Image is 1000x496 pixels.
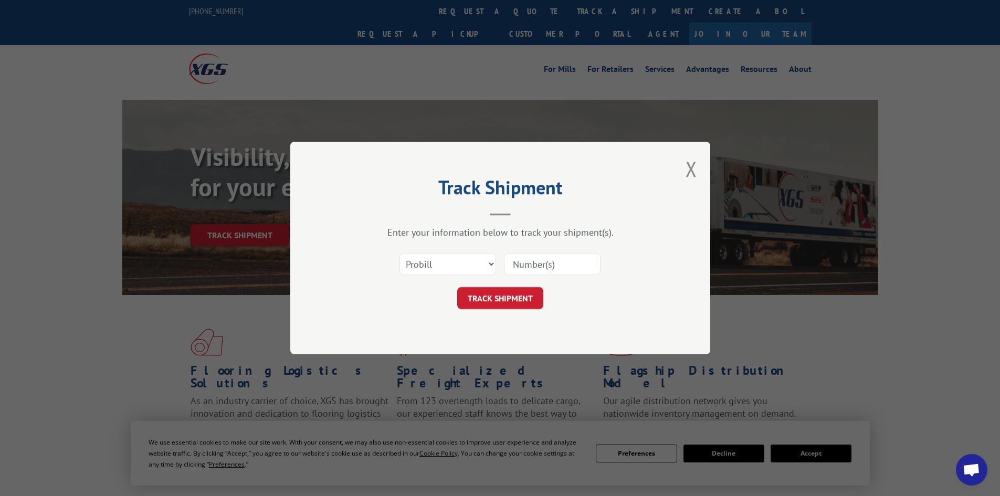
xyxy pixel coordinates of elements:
button: TRACK SHIPMENT [457,287,543,309]
button: Close modal [686,155,697,183]
h2: Track Shipment [343,180,658,200]
div: Enter your information below to track your shipment(s). [343,226,658,238]
input: Number(s) [504,253,601,275]
div: Open chat [956,454,987,486]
